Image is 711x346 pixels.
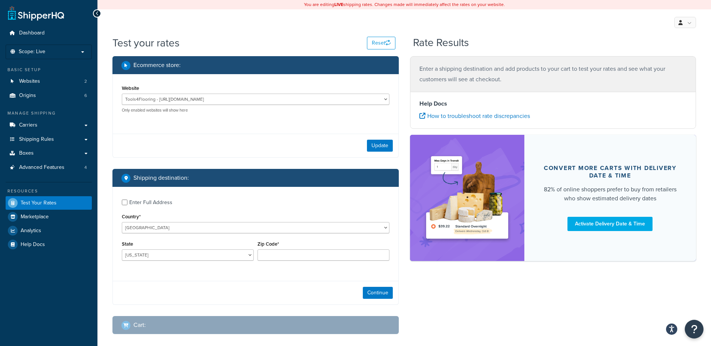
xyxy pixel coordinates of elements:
[6,188,92,194] div: Resources
[133,174,189,181] h2: Shipping destination :
[19,164,64,171] span: Advanced Features
[6,224,92,237] a: Analytics
[6,238,92,251] a: Help Docs
[19,136,54,143] span: Shipping Rules
[419,99,687,108] h4: Help Docs
[6,196,92,210] a: Test Your Rates
[133,322,146,328] h2: Cart :
[19,30,45,36] span: Dashboard
[19,49,45,55] span: Scope: Live
[122,214,141,219] label: Country*
[6,75,92,88] a: Websites2
[122,200,127,205] input: Enter Full Address
[6,89,92,103] a: Origins6
[6,89,92,103] li: Origins
[122,85,139,91] label: Website
[84,92,87,99] span: 6
[421,146,513,249] img: feature-image-ddt-36eae7f7280da8017bfb280eaccd9c446f90b1fe08728e4019434db127062ab4.png
[6,146,92,160] a: Boxes
[367,140,393,152] button: Update
[257,241,279,247] label: Zip Code*
[6,67,92,73] div: Basic Setup
[84,164,87,171] span: 4
[367,37,395,49] button: Reset
[21,200,57,206] span: Test Your Rates
[6,161,92,174] a: Advanced Features4
[129,197,172,208] div: Enter Full Address
[567,217,653,231] a: Activate Delivery Date & Time
[542,185,678,203] div: 82% of online shoppers prefer to buy from retailers who show estimated delivery dates
[19,122,37,128] span: Carriers
[6,110,92,116] div: Manage Shipping
[419,64,687,85] p: Enter a shipping destination and add products to your cart to test your rates and see what your c...
[6,26,92,40] a: Dashboard
[542,164,678,179] div: Convert more carts with delivery date & time
[19,150,34,157] span: Boxes
[6,133,92,146] a: Shipping Rules
[334,1,343,8] b: LIVE
[413,37,469,49] h2: Rate Results
[112,36,180,50] h1: Test your rates
[133,62,181,69] h2: Ecommerce store :
[21,214,49,220] span: Marketplace
[84,78,87,85] span: 2
[122,241,133,247] label: State
[685,320,704,339] button: Open Resource Center
[122,107,389,113] p: Only enabled websites will show here
[6,75,92,88] li: Websites
[21,242,45,248] span: Help Docs
[19,78,40,85] span: Websites
[19,92,36,99] span: Origins
[419,112,530,120] a: How to troubleshoot rate discrepancies
[21,228,41,234] span: Analytics
[6,118,92,132] a: Carriers
[6,161,92,174] li: Advanced Features
[6,210,92,224] a: Marketplace
[363,287,393,299] button: Continue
